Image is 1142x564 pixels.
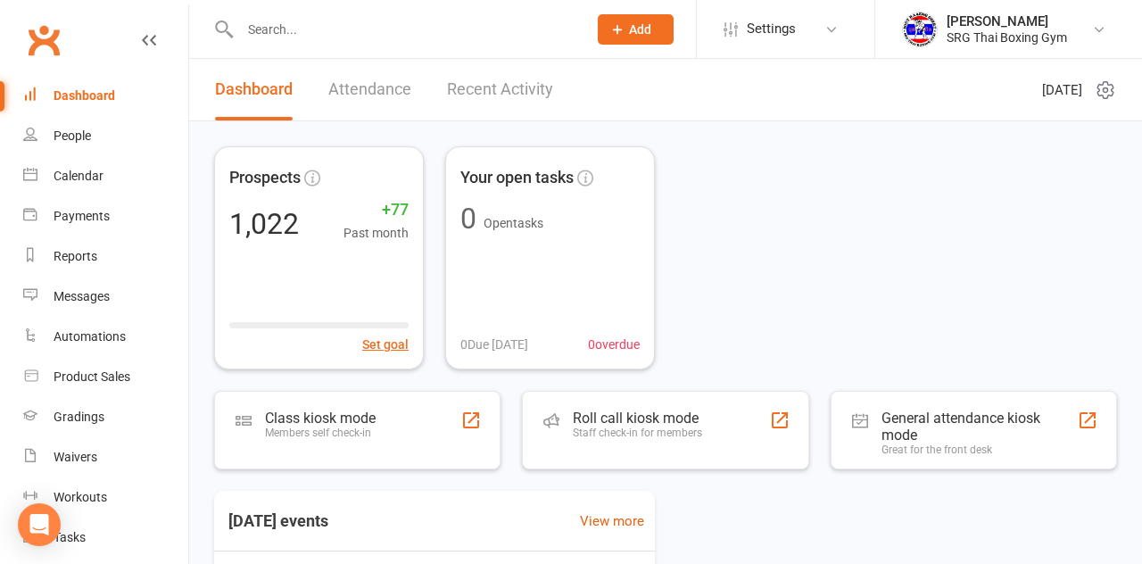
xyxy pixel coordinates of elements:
span: Past month [343,223,409,243]
div: Product Sales [54,369,130,384]
a: Calendar [23,156,188,196]
div: Payments [54,209,110,223]
div: Roll call kiosk mode [573,410,702,427]
a: Gradings [23,397,188,437]
div: 1,022 [229,210,299,238]
div: Reports [54,249,97,263]
button: Add [598,14,674,45]
div: Dashboard [54,88,115,103]
div: Members self check-in [265,427,376,439]
a: Reports [23,236,188,277]
a: Tasks [23,518,188,558]
div: Open Intercom Messenger [18,503,61,546]
span: 0 Due [DATE] [460,335,528,354]
div: Workouts [54,490,107,504]
span: +77 [343,197,409,223]
a: Product Sales [23,357,188,397]
div: Class kiosk mode [265,410,376,427]
span: [DATE] [1042,79,1082,101]
span: Open tasks [484,216,543,230]
a: Payments [23,196,188,236]
div: Great for the front desk [881,444,1078,456]
input: Search... [235,17,575,42]
span: Prospects [229,165,301,191]
a: Dashboard [23,76,188,116]
div: People [54,129,91,143]
button: Set goal [362,335,409,354]
a: Dashboard [215,59,293,120]
span: Add [629,22,651,37]
div: 0 [460,204,476,233]
a: View more [580,510,644,532]
h3: [DATE] events [214,505,343,537]
a: Attendance [328,59,411,120]
a: Automations [23,317,188,357]
div: Gradings [54,410,104,424]
div: Waivers [54,450,97,464]
span: 0 overdue [588,335,640,354]
div: Calendar [54,169,103,183]
a: Messages [23,277,188,317]
div: Automations [54,329,126,344]
a: Clubworx [21,18,66,62]
span: Settings [747,9,796,49]
span: Your open tasks [460,165,574,191]
a: Waivers [23,437,188,477]
div: Tasks [54,530,86,544]
a: Recent Activity [447,59,553,120]
img: thumb_image1718682644.png [902,12,938,47]
div: SRG Thai Boxing Gym [947,29,1067,46]
div: Messages [54,289,110,303]
div: Staff check-in for members [573,427,702,439]
a: People [23,116,188,156]
a: Workouts [23,477,188,518]
div: [PERSON_NAME] [947,13,1067,29]
div: General attendance kiosk mode [881,410,1078,444]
